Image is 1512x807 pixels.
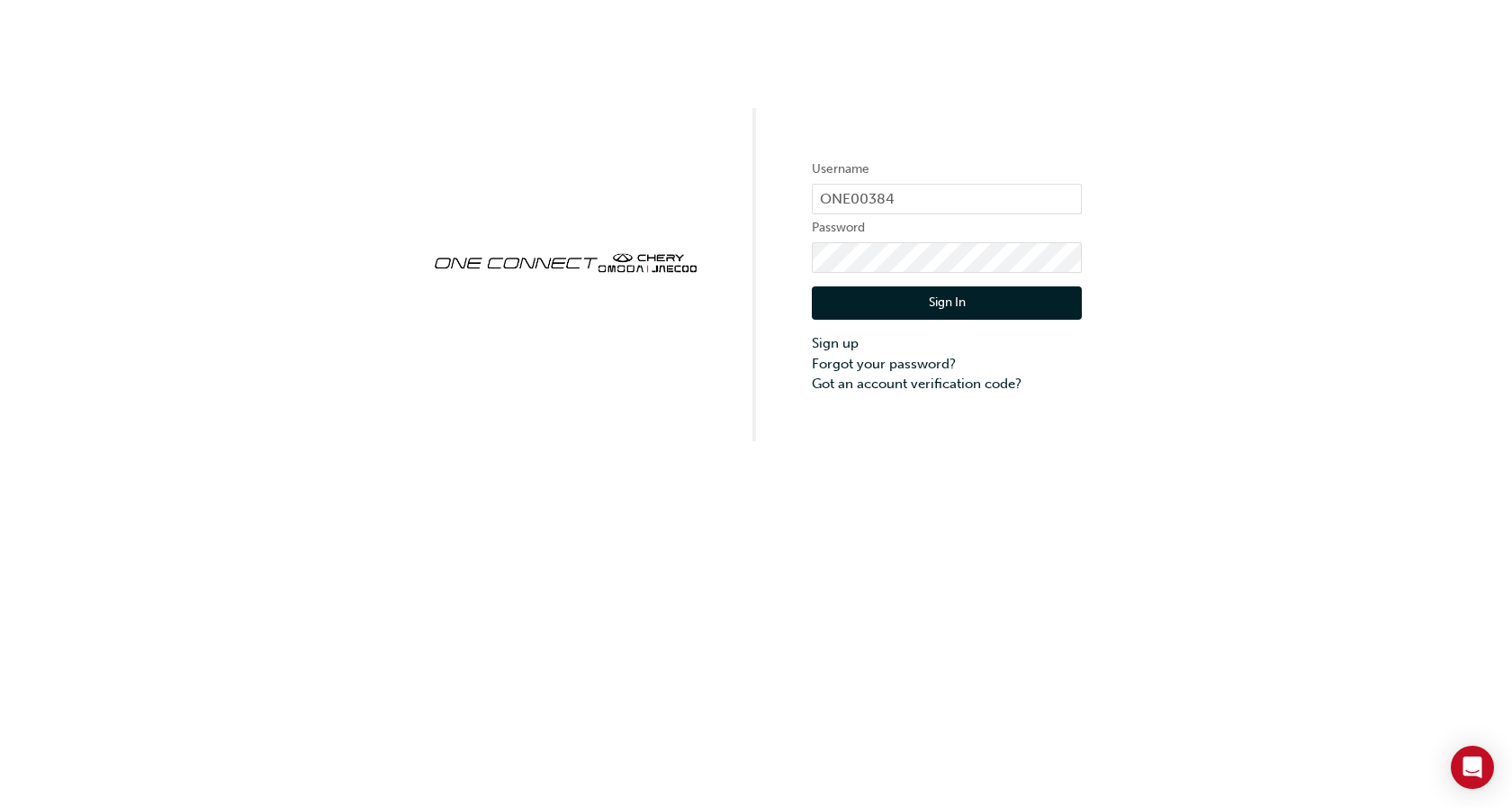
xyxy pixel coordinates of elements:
div: Open Intercom Messenger [1451,746,1494,789]
input: Username [812,184,1082,214]
a: Sign up [812,333,1082,354]
label: Username [812,159,1082,180]
button: Sign In [812,286,1082,321]
label: Password [812,217,1082,239]
img: oneconnect [430,238,700,285]
a: Got an account verification code? [812,374,1082,394]
a: Forgot your password? [812,354,1082,375]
